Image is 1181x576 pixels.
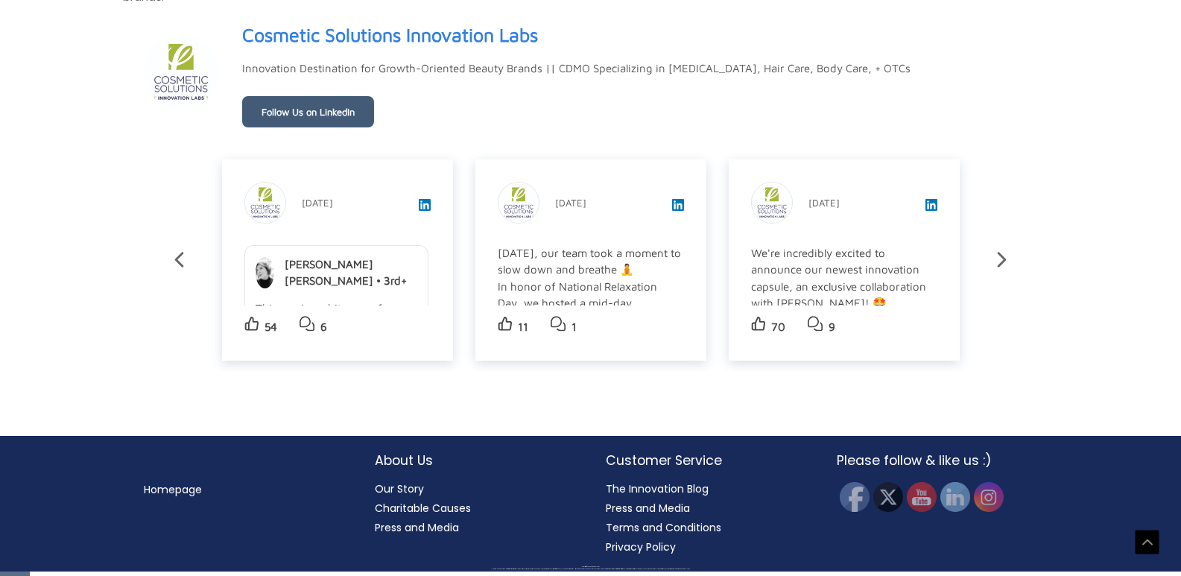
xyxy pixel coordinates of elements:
[672,200,684,213] a: View post on LinkedIn
[829,317,835,338] p: 9
[375,520,459,535] a: Press and Media
[498,183,539,223] img: sk-post-userpic
[375,451,576,470] h2: About Us
[606,481,709,496] a: The Innovation Blog
[320,317,327,338] p: 6
[808,194,840,212] p: [DATE]
[242,58,911,79] p: Innovation Destination for Growth-Oriented Beauty Brands || CDMO Specializing in [MEDICAL_DATA], ...
[752,183,792,223] img: sk-post-userpic
[144,482,202,497] a: Homepage
[26,566,1155,568] div: Copyright © 2025
[419,200,431,213] a: View post on LinkedIn
[245,183,285,223] img: sk-post-userpic
[606,501,690,516] a: Press and Media
[606,451,807,470] h2: Customer Service
[285,256,417,290] p: [PERSON_NAME] [PERSON_NAME] • 3rd+
[606,520,721,535] a: Terms and Conditions
[590,566,600,567] span: Cosmetic Solutions
[555,194,586,212] p: [DATE]
[26,569,1155,570] div: All material on this Website, including design, text, images, logos and sounds, are owned by Cosm...
[242,18,538,52] a: View page on LinkedIn
[873,482,903,512] img: Twitter
[265,317,277,338] p: 54
[498,245,682,497] div: [DATE], our team took a moment to slow down and breathe 🧘 In honor of National Relaxation Day, we...
[144,480,345,499] nav: Menu
[518,317,528,338] p: 11
[375,479,576,537] nav: About Us
[571,317,577,338] p: 1
[925,200,937,213] a: View post on LinkedIn
[375,481,424,496] a: Our Story
[606,539,676,554] a: Privacy Policy
[840,482,870,512] img: Facebook
[256,257,275,288] img: sk-shared-userpic
[302,194,333,212] p: [DATE]
[837,451,1038,470] h2: Please follow & like us :)
[606,479,807,557] nav: Customer Service
[375,501,471,516] a: Charitable Causes
[144,35,218,110] img: sk-header-picture
[771,317,785,338] p: 70
[242,96,374,127] a: Follow Us on LinkedIn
